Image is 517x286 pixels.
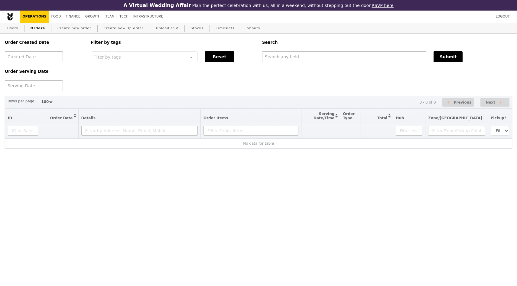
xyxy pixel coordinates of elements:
[396,116,404,120] span: Hub
[7,13,13,21] img: Grain logo
[454,99,472,106] span: Previous
[8,98,36,104] label: Rows per page:
[480,98,509,107] button: Next
[131,11,166,23] a: Infrastructure
[8,141,509,146] div: No data for table
[486,99,495,106] span: Next
[203,116,228,120] span: Order Items
[428,126,485,136] input: Filter Zone/Pickup Point
[28,23,47,34] a: Orders
[81,116,96,120] span: Details
[245,23,263,34] a: Shouts
[493,11,512,23] a: Logout
[5,40,83,45] h5: Order Created Date
[63,11,83,23] a: Finance
[8,116,12,120] span: ID
[262,51,426,62] input: Search any field
[123,2,191,8] h3: A Virtual Wedding Affair
[213,23,237,34] a: Timeslots
[343,112,355,120] span: Order Type
[205,51,234,62] button: Reset
[81,126,198,136] input: Filter by Address, Name, Email, Mobile
[434,51,463,62] button: Submit
[91,40,255,45] h5: Filter by tags
[396,126,422,136] input: Filter Hub
[372,3,394,8] a: RSVP here
[117,11,131,23] a: Tech
[154,23,181,34] a: Upload CSV
[203,126,298,136] input: Filter Order Items
[491,116,506,120] span: Pickup?
[20,11,49,23] a: Operations
[428,116,482,120] span: Zone/[GEOGRAPHIC_DATA]
[83,11,103,23] a: Growth
[442,98,474,107] button: Previous
[86,2,431,8] div: Plan the perfect celebration with us, all in a weekend, without stepping out the door.
[103,11,117,23] a: Team
[49,11,63,23] a: Food
[101,23,146,34] a: Create new 3p order
[419,100,436,104] div: 0 - 0 of 0
[5,69,83,74] h5: Order Serving Date
[262,40,512,45] h5: Search
[188,23,206,34] a: Stocks
[55,23,94,34] a: Create new order
[93,54,121,59] span: Filter by tags
[5,80,63,91] input: Serving Date
[8,126,38,136] input: ID or Salesperson name
[5,51,63,62] input: Created Date
[5,23,21,34] a: Users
